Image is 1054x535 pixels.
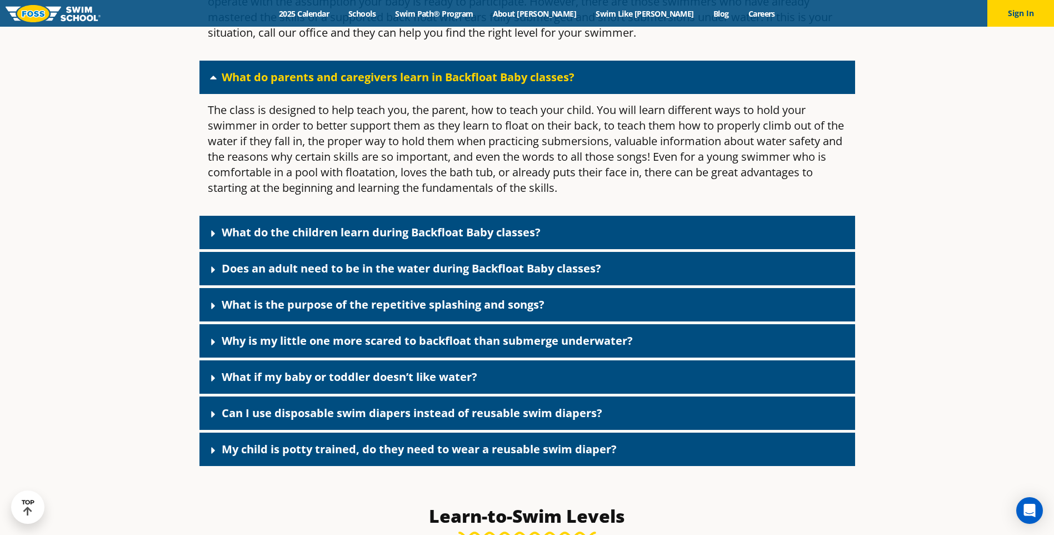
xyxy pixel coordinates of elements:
[199,61,855,94] div: What do parents and caregivers learn in Backfloat Baby classes?
[339,8,386,19] a: Schools
[269,8,339,19] a: 2025 Calendar
[199,397,855,430] div: Can I use disposable swim diapers instead of reusable swim diapers?
[222,442,617,457] a: My child is potty trained, do they need to wear a reusable swim diaper?
[386,8,483,19] a: Swim Path® Program
[483,8,586,19] a: About [PERSON_NAME]
[199,433,855,466] div: My child is potty trained, do they need to wear a reusable swim diaper?
[1016,497,1043,524] div: Open Intercom Messenger
[222,369,477,384] a: What if my baby or toddler doesn’t like water?
[222,405,602,420] a: Can I use disposable swim diapers instead of reusable swim diapers?
[208,102,847,196] p: The class is designed to help teach you, the parent, how to teach your child. You will learn diff...
[222,333,633,348] a: Why is my little one more scared to backfloat than submerge underwater?
[222,261,601,276] a: Does an adult need to be in the water during Backfloat Baby classes?
[199,360,855,394] div: What if my baby or toddler doesn’t like water?
[222,225,541,240] a: What do the children learn during Backfloat Baby classes?
[222,297,545,312] a: What is the purpose of the repetitive splashing and songs?
[199,324,855,358] div: Why is my little one more scared to backfloat than submerge underwater?
[738,8,785,19] a: Careers
[199,288,855,321] div: What is the purpose of the repetitive splashing and songs?
[222,70,575,85] a: What do parents and caregivers learn in Backfloat Baby classes?
[6,5,101,22] img: FOSS Swim School Logo
[586,8,704,19] a: Swim Like [PERSON_NAME]
[199,252,855,285] div: Does an adult need to be in the water during Backfloat Baby classes?
[199,216,855,249] div: What do the children learn during Backfloat Baby classes?
[265,505,790,527] h3: Learn-to-Swim Levels
[22,499,34,516] div: TOP
[703,8,738,19] a: Blog
[199,94,855,213] div: What do parents and caregivers learn in Backfloat Baby classes?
